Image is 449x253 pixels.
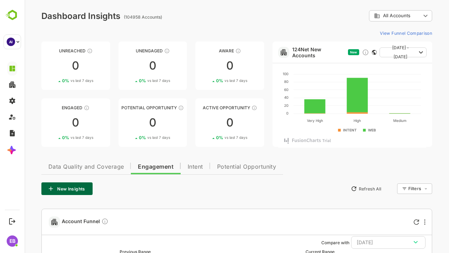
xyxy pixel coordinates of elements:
[297,240,325,245] ag: Compare with
[38,78,69,83] div: 0 %
[94,117,163,128] div: 0
[361,43,391,61] span: [DATE] - [DATE]
[200,78,223,83] span: vs last 7 days
[171,105,240,110] div: Active Opportunity
[113,164,149,170] span: Engagement
[171,48,240,53] div: Aware
[7,216,17,226] button: Logout
[384,186,396,191] div: Filters
[260,95,264,99] text: 40
[17,105,86,110] div: Engaged
[260,87,264,92] text: 60
[46,135,69,140] span: vs last 7 days
[192,78,223,83] div: 0 %
[260,79,264,84] text: 80
[62,48,68,54] div: These accounts have not been engaged with for a defined time period
[7,235,18,247] div: EB
[268,46,321,58] a: 124Net New Accounts
[282,118,299,123] text: Very High
[200,135,223,140] span: vs last 7 days
[99,14,140,20] ag: (104958 Accounts)
[17,182,68,195] button: New Insights
[369,118,382,123] text: Medium
[94,98,163,147] a: Potential OpportunityThese accounts are MQAs and can be passed on to Inside Sales00%vs last 7 days
[59,105,65,111] div: These accounts are warm, further nurturing would qualify them to MQAs
[17,98,86,147] a: EngagedThese accounts are warm, further nurturing would qualify them to MQAs00%vs last 7 days
[389,219,395,225] div: Refresh
[94,48,163,53] div: Unengaged
[258,72,264,76] text: 100
[94,60,163,71] div: 0
[17,60,86,71] div: 0
[37,218,84,226] span: Account Funnel
[211,48,216,54] div: These accounts have just entered the buying cycle and need further nurturing
[323,183,360,194] button: Refresh All
[94,105,163,110] div: Potential Opportunity
[163,164,179,170] span: Intent
[329,118,336,123] text: High
[171,41,240,90] a: AwareThese accounts have just entered the buying cycle and need further nurturing00%vs last 7 days
[77,218,84,226] div: Compare Funnel to any previous dates, and click on any plot in the current funnel to view the det...
[17,11,96,21] div: Dashboard Insights
[171,98,240,147] a: Active OpportunityThese accounts have open opportunities which might be at any of the Sales Stage...
[327,236,401,249] button: [DATE]
[347,50,352,55] div: This card does not support filter and segments
[260,103,264,108] text: 20
[192,135,223,140] div: 0 %
[171,60,240,71] div: 0
[227,105,233,111] div: These accounts have open opportunities which might be at any of the Sales Stages
[17,117,86,128] div: 0
[193,164,252,170] span: Potential Opportunity
[383,182,408,195] div: Filters
[353,27,408,39] button: View Funnel Comparison
[349,13,396,19] div: All Accounts
[123,78,146,83] span: vs last 7 days
[46,78,69,83] span: vs last 7 days
[140,48,145,54] div: These accounts have not shown enough engagement and need nurturing
[17,48,86,53] div: Unreached
[262,111,264,115] text: 0
[24,164,99,170] span: Data Quality and Coverage
[326,50,333,54] span: New
[94,41,163,90] a: UnengagedThese accounts have not shown enough engagement and need nurturing00%vs last 7 days
[154,105,159,111] div: These accounts are MQAs and can be passed on to Inside Sales
[17,41,86,90] a: UnreachedThese accounts have not been engaged with for a defined time period00%vs last 7 days
[114,135,146,140] div: 0 %
[123,135,146,140] span: vs last 7 days
[4,8,21,22] img: BambooboxLogoMark.f1c84d78b4c51b1a7b5f700c9845e183.svg
[7,38,15,46] div: AI
[38,135,69,140] div: 0 %
[344,9,408,23] div: All Accounts
[332,238,395,247] div: [DATE]
[337,49,344,56] div: Discover new ICP-fit accounts showing engagement — via intent surges, anonymous website visits, L...
[400,219,401,225] div: More
[114,78,146,83] div: 0 %
[355,47,402,57] button: [DATE] - [DATE]
[171,117,240,128] div: 0
[358,13,386,18] span: All Accounts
